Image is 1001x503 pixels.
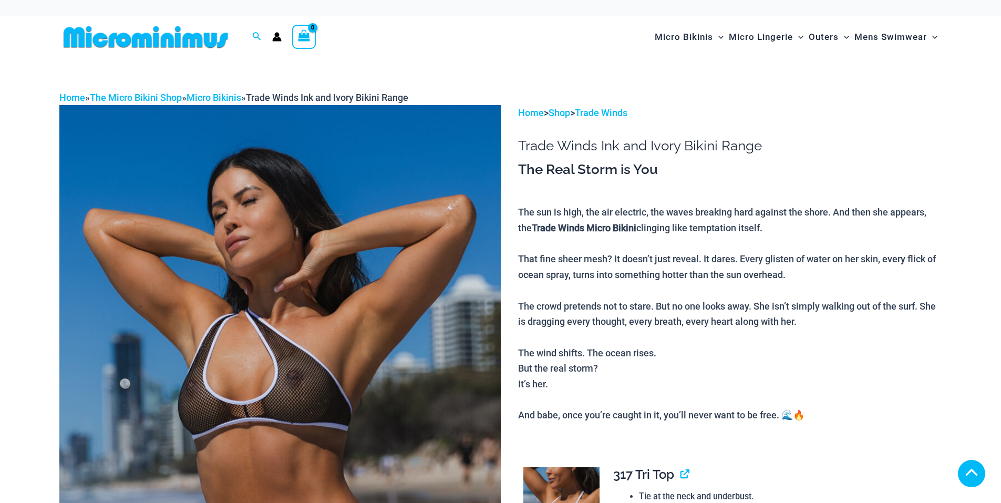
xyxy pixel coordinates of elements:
[59,92,408,103] span: » » »
[518,107,544,118] a: Home
[575,107,627,118] a: Trade Winds
[809,24,839,50] span: Outers
[246,92,408,103] span: Trade Winds Ink and Ivory Bikini Range
[532,222,636,233] b: Trade Winds Micro Bikini
[927,24,937,50] span: Menu Toggle
[613,467,674,482] span: 317 Tri Top
[713,24,724,50] span: Menu Toggle
[272,32,282,42] a: Account icon link
[59,25,232,49] img: MM SHOP LOGO FLAT
[852,21,940,53] a: Mens SwimwearMenu ToggleMenu Toggle
[793,24,803,50] span: Menu Toggle
[518,161,942,179] h3: The Real Storm is You
[651,19,942,55] nav: Site Navigation
[90,92,182,103] a: The Micro Bikini Shop
[518,105,942,121] p: > >
[549,107,570,118] a: Shop
[59,92,85,103] a: Home
[839,24,849,50] span: Menu Toggle
[729,24,793,50] span: Micro Lingerie
[854,24,927,50] span: Mens Swimwear
[518,204,942,423] p: The sun is high, the air electric, the waves breaking hard against the shore. And then she appear...
[726,21,806,53] a: Micro LingerieMenu ToggleMenu Toggle
[652,21,726,53] a: Micro BikinisMenu ToggleMenu Toggle
[292,25,316,49] a: View Shopping Cart, empty
[806,21,852,53] a: OutersMenu ToggleMenu Toggle
[655,24,713,50] span: Micro Bikinis
[187,92,241,103] a: Micro Bikinis
[252,30,262,44] a: Search icon link
[518,138,942,154] h1: Trade Winds Ink and Ivory Bikini Range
